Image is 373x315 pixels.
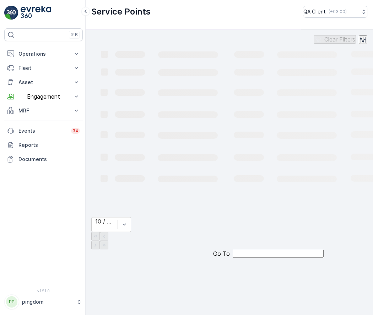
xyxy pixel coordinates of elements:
[95,218,114,225] div: 10 / Page
[6,296,17,308] div: PP
[4,104,83,118] button: MRF
[4,289,83,293] span: v 1.51.0
[213,250,230,257] span: Go To
[329,9,347,15] p: ( +03:00 )
[18,50,69,57] p: Operations
[4,138,83,152] a: Reports
[18,107,69,114] p: MRF
[18,65,69,72] p: Fleet
[18,142,80,149] p: Reports
[4,152,83,166] a: Documents
[314,35,356,44] button: Clear Filters
[71,32,78,38] p: ⌘B
[18,93,69,100] p: Engagement
[18,156,80,163] p: Documents
[72,128,79,134] p: 34
[4,124,83,138] a: Events34
[91,6,151,17] p: Service Points
[21,6,51,20] img: logo_light-DOdMpM7g.png
[4,6,18,20] img: logo
[4,47,83,61] button: Operations
[303,6,367,18] button: QA Client(+03:00)
[4,75,83,89] button: Asset
[303,8,326,15] p: QA Client
[18,127,67,134] p: Events
[4,61,83,75] button: Fleet
[18,79,69,86] p: Asset
[4,294,83,309] button: PPpingdom
[4,89,83,104] button: Engagement
[324,36,355,43] p: Clear Filters
[22,298,73,305] p: pingdom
